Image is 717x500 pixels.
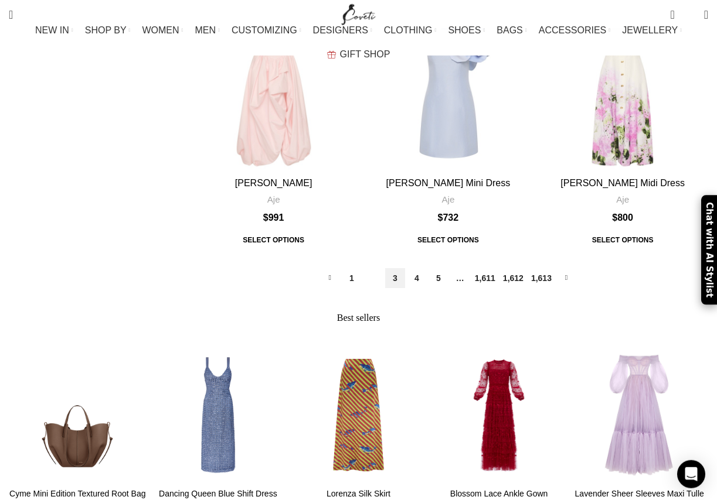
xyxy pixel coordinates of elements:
a: MEN [195,19,220,42]
a: SHOP BY [85,19,131,42]
a: Site logo [339,9,378,19]
a: Aje [441,193,454,206]
a: JEWELLERY [622,19,682,42]
span: Select options [235,230,312,251]
div: Open Intercom Messenger [677,460,705,488]
a: ← [320,268,340,288]
a: WOMEN [142,19,183,42]
span: $ [612,213,617,222]
a: CLOTHING [384,19,437,42]
span: NEW IN [35,25,69,36]
a: → [556,268,576,288]
a: Page 1,612 [500,268,526,288]
img: Markarian-Dancing-Queen-Blue-Shift-Dress-scaled.jpg [149,345,287,485]
a: Page 1,611 [472,268,498,288]
img: Polene-73.png [9,345,147,485]
span: $ [438,213,443,222]
span: 0 [686,12,695,20]
a: Alani Gown [188,1,359,172]
h4: Dancing Queen Blue Shift Dress [149,488,287,500]
h2: Best sellers [9,311,708,324]
a: Page 5 [429,268,448,288]
span: … [450,268,470,288]
bdi: 732 [438,213,459,222]
a: Aje [267,193,280,206]
img: GiftBag [327,51,336,59]
span: Select options [584,230,662,251]
a: Select options for “Florence Mini Dress” [409,230,487,251]
img: Needle-and-Thread-Blossom-Lace-Ankle-Gown.png [430,345,568,485]
span: 0 [671,6,680,15]
span: Page 2 [363,268,383,288]
div: Main navigation [3,19,714,66]
bdi: 800 [612,213,633,222]
span: WOMEN [142,25,179,36]
a: Select options for “Eartha Midi Dress” [584,230,662,251]
a: ACCESSORIES [539,19,611,42]
h4: Cyme Mini Edition Textured Root Bag [9,488,147,500]
a: CUSTOMIZING [232,19,301,42]
a: NEW IN [35,19,73,42]
a: Florence Mini Dress [363,1,534,172]
a: GIFT SHOP [327,43,390,66]
span: GIFT SHOP [340,49,390,60]
a: Page 1,613 [528,268,555,288]
img: Alemais-Lorenza-Silk-Skirt.jpg [290,345,427,485]
h4: Lorenza Silk Skirt [290,488,427,500]
span: ACCESSORIES [539,25,607,36]
span: CLOTHING [384,25,433,36]
span: JEWELLERY [622,25,678,36]
a: DESIGNERS [313,19,372,42]
a: BAGS [497,19,526,42]
a: SHOES [448,19,485,42]
a: [PERSON_NAME] Mini Dress [386,178,511,188]
span: Select options [409,230,487,251]
a: Search [3,3,19,26]
img: Milla-Lavender-Sheer-Sleeves-Maxi-Tulle-Dress.jpg [570,345,708,485]
a: Page 1 [342,268,362,288]
a: [PERSON_NAME] [235,178,312,188]
span: SHOES [448,25,481,36]
bdi: 991 [263,213,284,222]
span: CUSTOMIZING [232,25,297,36]
a: Aje [616,193,629,206]
nav: Product Pagination [188,268,708,288]
span: MEN [195,25,216,36]
span: BAGS [497,25,522,36]
a: Eartha Midi Dress [537,1,708,172]
h4: Blossom Lace Ankle Gown [430,488,568,500]
a: Page 4 [407,268,427,288]
span: SHOP BY [85,25,127,36]
a: Select options for “Alani Gown” [235,230,312,251]
div: My Wishlist [684,3,695,26]
span: $ [263,213,269,222]
a: 0 [664,3,680,26]
span: DESIGNERS [313,25,368,36]
a: Page 3 [385,268,405,288]
a: [PERSON_NAME] Midi Dress [560,178,685,188]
